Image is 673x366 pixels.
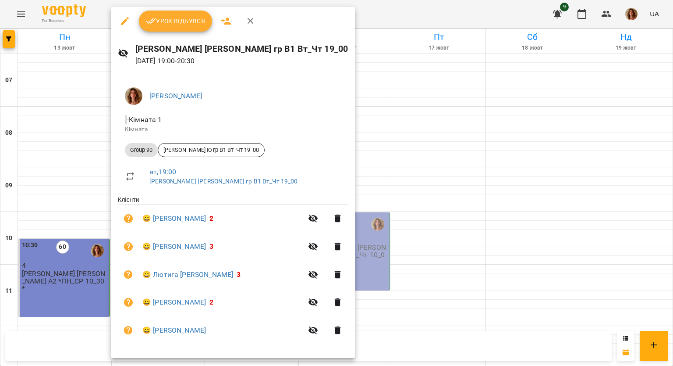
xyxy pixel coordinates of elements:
[237,270,241,279] span: 3
[135,42,348,56] h6: [PERSON_NAME] [PERSON_NAME] гр В1 Вт_Чт 19_00
[142,213,206,224] a: 😀 [PERSON_NAME]
[149,178,298,185] a: [PERSON_NAME] [PERSON_NAME] гр В1 Вт_Чт 19_00
[142,325,206,336] a: 😀 [PERSON_NAME]
[149,92,202,100] a: [PERSON_NAME]
[125,125,341,134] p: Кімната
[158,143,265,157] div: [PERSON_NAME] Ю гр В1 Вт_Чт 19_00
[125,87,142,105] img: d73ace202ee2ff29bce2c456c7fd2171.png
[209,242,213,251] span: 3
[118,292,139,313] button: Візит ще не сплачено. Додати оплату?
[125,115,164,124] span: - Кімната 1
[118,195,348,348] ul: Клієнти
[125,146,158,154] span: Group 90
[118,320,139,341] button: Візит ще не сплачено. Додати оплату?
[118,264,139,285] button: Візит ще не сплачено. Додати оплату?
[149,168,176,176] a: вт , 19:00
[209,298,213,306] span: 2
[142,297,206,308] a: 😀 [PERSON_NAME]
[146,16,205,26] span: Урок відбувся
[135,56,348,66] p: [DATE] 19:00 - 20:30
[118,208,139,229] button: Візит ще не сплачено. Додати оплату?
[209,214,213,222] span: 2
[142,241,206,252] a: 😀 [PERSON_NAME]
[158,146,264,154] span: [PERSON_NAME] Ю гр В1 Вт_Чт 19_00
[118,236,139,257] button: Візит ще не сплачено. Додати оплату?
[139,11,213,32] button: Урок відбувся
[142,269,233,280] a: 😀 Лютига [PERSON_NAME]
